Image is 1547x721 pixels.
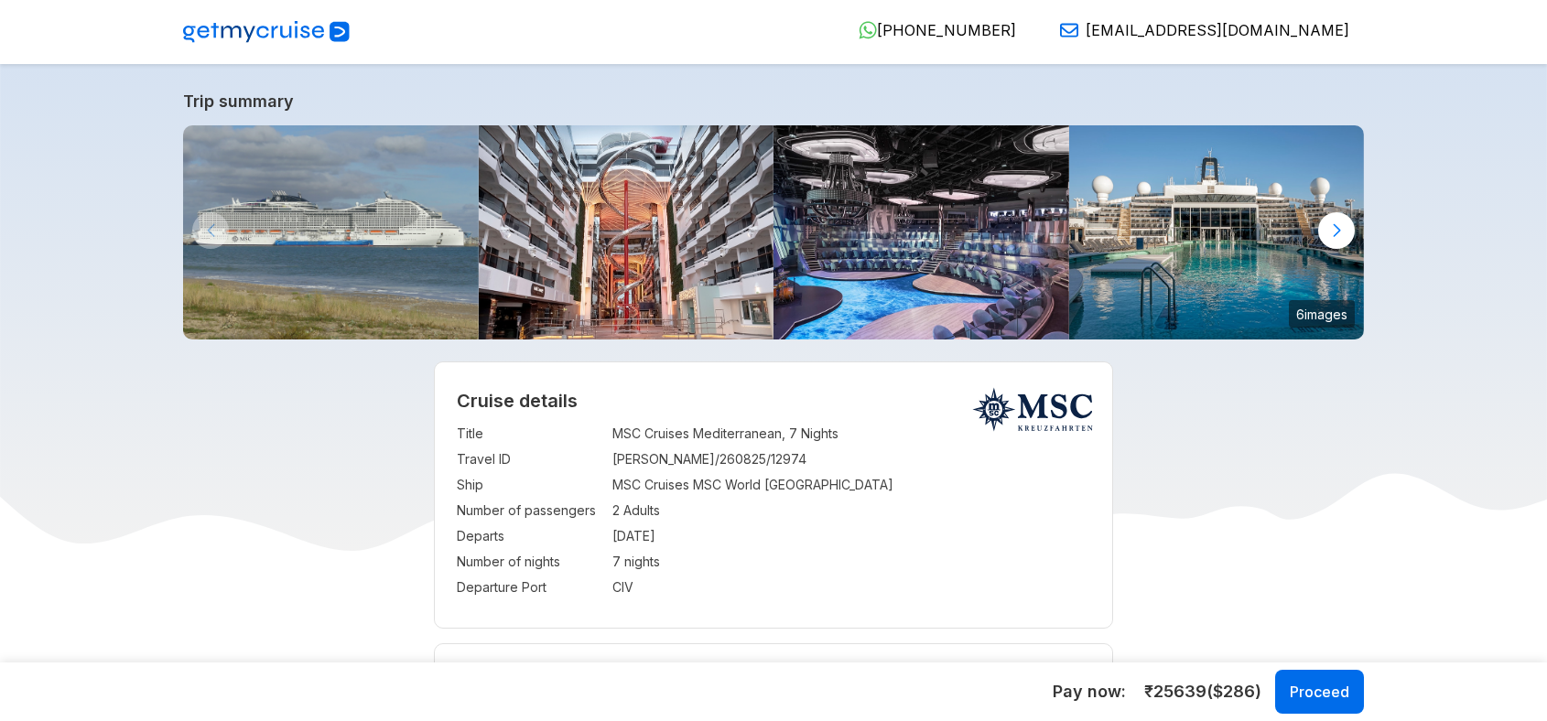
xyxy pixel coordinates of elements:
[457,523,603,549] td: Departs
[612,523,1091,549] td: [DATE]
[1086,21,1349,39] span: [EMAIL_ADDRESS][DOMAIN_NAME]
[877,21,1016,39] span: [PHONE_NUMBER]
[612,549,1091,575] td: 7 nights
[457,549,603,575] td: Number of nights
[1069,125,1365,339] img: msc-world-america-la-plage-pool.jpg
[1060,21,1078,39] img: Email
[479,125,774,339] img: eu_ground-breaking-design.jpg
[612,498,1091,523] td: 2 Adults
[183,125,479,339] img: MSC_World_Europa_La_Rochelle.jpg
[603,498,612,523] td: :
[603,575,612,600] td: :
[457,575,603,600] td: Departure Port
[612,472,1091,498] td: MSC Cruises MSC World [GEOGRAPHIC_DATA]
[603,421,612,447] td: :
[773,125,1069,339] img: msc-world-europa-panorama-lounge.jpg
[612,575,1091,600] td: CIV
[457,447,603,472] td: Travel ID
[183,91,1364,111] a: Trip summary
[1053,681,1126,703] h5: Pay now :
[1045,21,1349,39] a: [EMAIL_ADDRESS][DOMAIN_NAME]
[612,447,1091,472] td: [PERSON_NAME]/260825/12974
[603,447,612,472] td: :
[457,421,603,447] td: Title
[603,549,612,575] td: :
[457,472,603,498] td: Ship
[844,21,1016,39] a: [PHONE_NUMBER]
[603,472,612,498] td: :
[1275,670,1364,714] button: Proceed
[1289,300,1355,328] small: 6 images
[612,421,1091,447] td: MSC Cruises Mediterranean, 7 Nights
[859,21,877,39] img: WhatsApp
[457,390,1091,412] h2: Cruise details
[457,498,603,523] td: Number of passengers
[1144,680,1261,704] span: ₹ 25639 ($ 286 )
[603,523,612,549] td: :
